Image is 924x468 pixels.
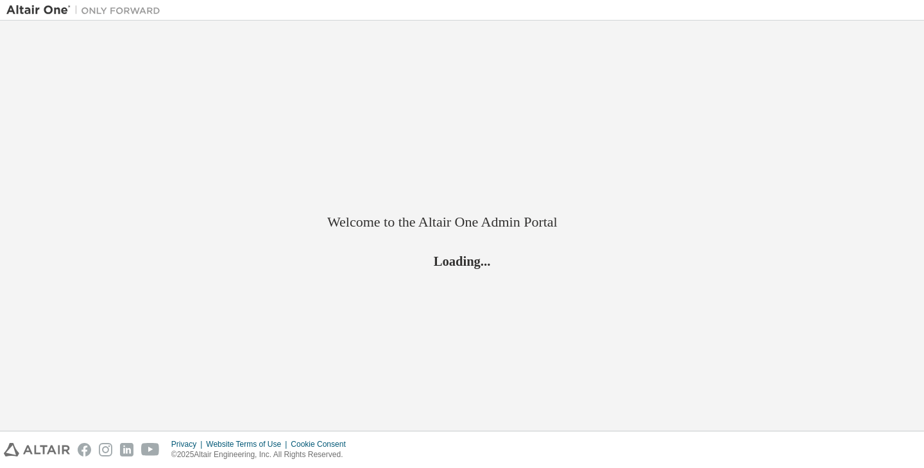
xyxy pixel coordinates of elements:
h2: Welcome to the Altair One Admin Portal [327,213,597,231]
img: linkedin.svg [120,443,133,456]
img: youtube.svg [141,443,160,456]
p: © 2025 Altair Engineering, Inc. All Rights Reserved. [171,449,354,460]
div: Privacy [171,439,206,449]
img: facebook.svg [78,443,91,456]
img: Altair One [6,4,167,17]
h2: Loading... [327,252,597,269]
img: instagram.svg [99,443,112,456]
img: altair_logo.svg [4,443,70,456]
div: Cookie Consent [291,439,353,449]
div: Website Terms of Use [206,439,291,449]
